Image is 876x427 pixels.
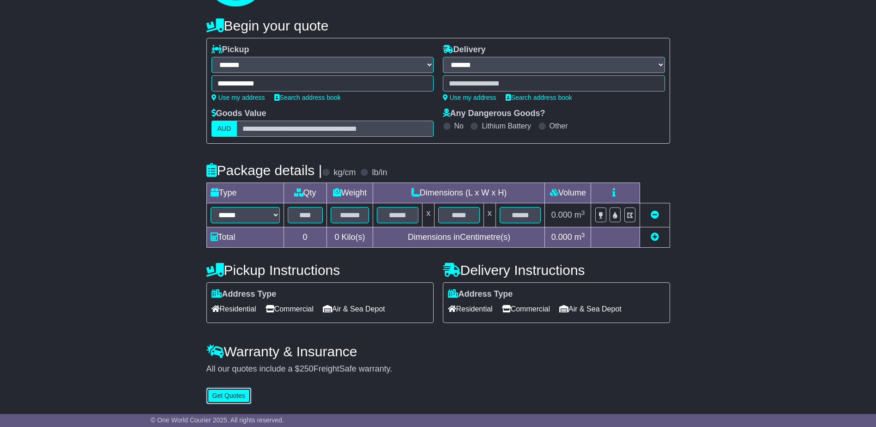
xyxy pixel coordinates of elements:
span: m [574,232,585,242]
label: Address Type [211,289,277,299]
h4: Warranty & Insurance [206,344,670,359]
a: Use my address [211,94,265,101]
span: Commercial [502,302,550,316]
td: x [483,203,495,227]
sup: 3 [581,232,585,238]
button: Get Quotes [206,388,252,404]
a: Remove this item [651,210,659,220]
label: Other [550,122,568,130]
label: AUD [211,121,237,137]
a: Use my address [443,94,496,101]
span: 0.000 [551,210,572,220]
td: Type [206,183,284,203]
span: m [574,210,585,220]
h4: Begin your quote [206,18,670,33]
td: Volume [545,183,591,203]
span: Air & Sea Depot [323,302,385,316]
td: Total [206,227,284,248]
td: 0 [284,227,326,248]
a: Search address book [274,94,341,101]
label: No [454,122,464,130]
span: 0 [334,232,339,242]
td: x [423,203,435,227]
td: Weight [326,183,373,203]
label: Lithium Battery [482,122,531,130]
h4: Delivery Instructions [443,262,670,278]
a: Search address book [506,94,572,101]
span: Commercial [266,302,314,316]
td: Qty [284,183,326,203]
span: © One World Courier 2025. All rights reserved. [151,416,284,424]
td: Dimensions in Centimetre(s) [373,227,545,248]
label: Delivery [443,45,486,55]
span: 250 [300,364,314,373]
label: Goods Value [211,109,266,119]
h4: Pickup Instructions [206,262,434,278]
span: Air & Sea Depot [559,302,622,316]
div: All our quotes include a $ FreightSafe warranty. [206,364,670,374]
label: Address Type [448,289,513,299]
label: Any Dangerous Goods? [443,109,545,119]
span: Residential [211,302,256,316]
sup: 3 [581,209,585,216]
span: Residential [448,302,493,316]
span: 0.000 [551,232,572,242]
td: Kilo(s) [326,227,373,248]
h4: Package details | [206,163,322,178]
label: Pickup [211,45,249,55]
td: Dimensions (L x W x H) [373,183,545,203]
label: kg/cm [333,168,356,178]
a: Add new item [651,232,659,242]
label: lb/in [372,168,387,178]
